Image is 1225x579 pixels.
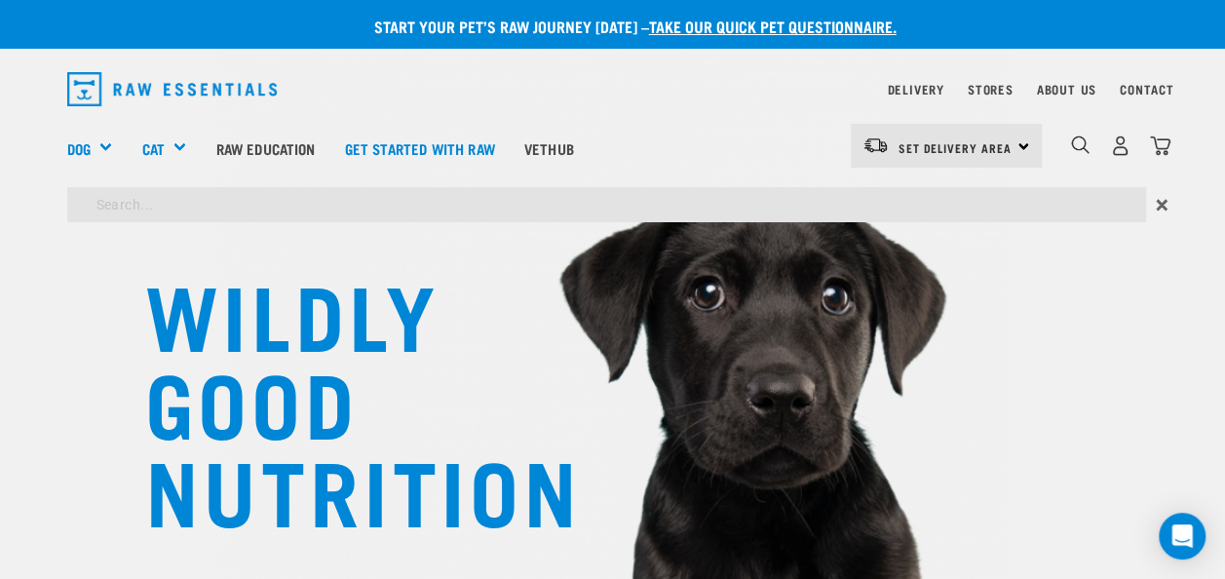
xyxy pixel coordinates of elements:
a: Stores [968,86,1014,93]
input: Search... [67,187,1146,222]
div: Open Intercom Messenger [1159,513,1206,560]
a: Cat [141,137,164,160]
span: × [1156,187,1168,222]
img: home-icon-1@2x.png [1071,135,1090,154]
a: Vethub [510,109,589,187]
a: Contact [1120,86,1174,93]
img: user.png [1110,135,1130,156]
a: Delivery [887,86,943,93]
a: Dog [67,137,91,160]
span: Set Delivery Area [899,144,1012,151]
nav: dropdown navigation [52,64,1174,114]
a: take our quick pet questionnaire. [649,21,897,30]
img: home-icon@2x.png [1150,135,1170,156]
img: van-moving.png [862,136,889,154]
a: Get started with Raw [330,109,510,187]
a: About Us [1036,86,1095,93]
h1: WILDLY GOOD NUTRITION [145,268,535,531]
a: Raw Education [201,109,329,187]
img: Raw Essentials Logo [67,72,278,106]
